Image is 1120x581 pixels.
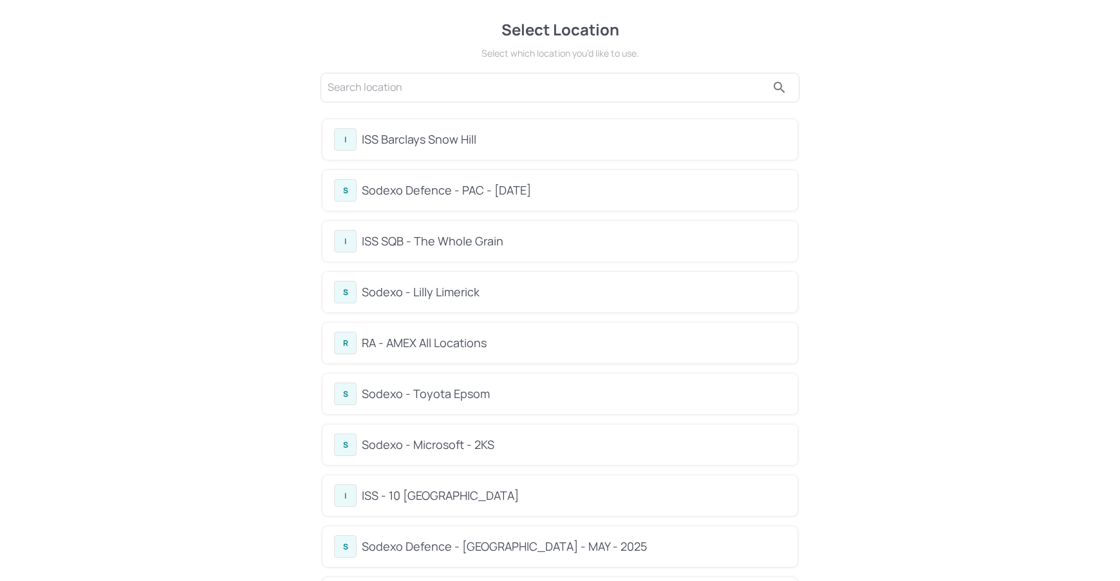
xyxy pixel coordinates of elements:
[362,233,786,250] div: ISS SQB - The Whole Grain
[334,332,357,354] div: R
[334,281,357,303] div: S
[334,383,357,405] div: S
[334,484,357,507] div: I
[362,385,786,403] div: Sodexo - Toyota Epsom
[362,182,786,199] div: Sodexo Defence - PAC - [DATE]
[767,75,792,100] button: search
[362,131,786,148] div: ISS Barclays Snow Hill
[362,436,786,453] div: Sodexo - Microsoft - 2KS
[334,179,357,202] div: S
[362,283,786,301] div: Sodexo - Lilly Limerick
[362,538,786,555] div: Sodexo Defence - [GEOGRAPHIC_DATA] - MAY - 2025
[334,535,357,558] div: S
[334,433,357,456] div: S
[319,18,801,41] div: Select Location
[319,46,801,60] div: Select which location you’d like to use.
[334,230,357,252] div: I
[334,128,357,151] div: I
[328,77,767,98] input: Search location
[362,487,786,504] div: ISS - 10 [GEOGRAPHIC_DATA]
[362,334,786,352] div: RA - AMEX All Locations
